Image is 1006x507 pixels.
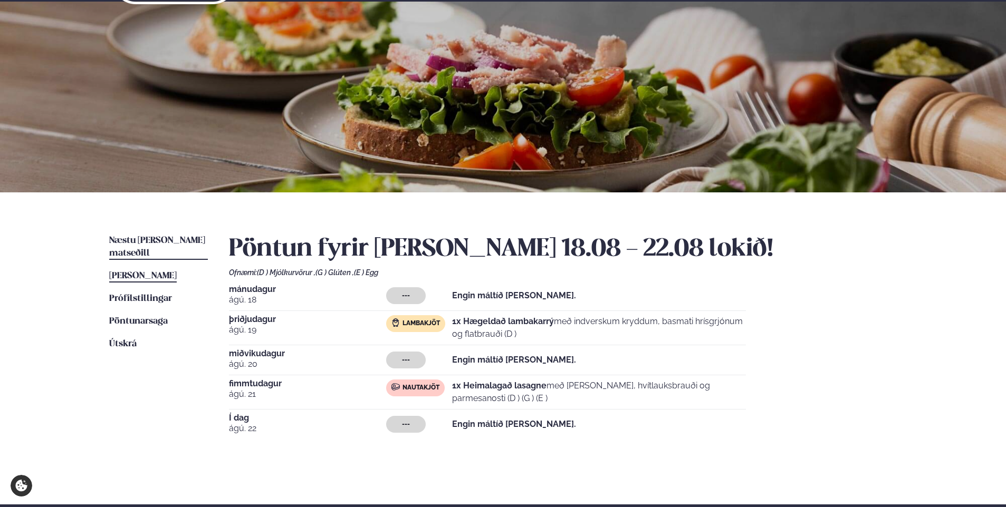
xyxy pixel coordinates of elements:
[403,319,440,328] span: Lambakjöt
[229,379,386,388] span: fimmtudagur
[315,268,354,277] span: (G ) Glúten ,
[257,268,315,277] span: (D ) Mjólkurvörur ,
[229,422,386,435] span: ágú. 22
[109,236,205,258] span: Næstu [PERSON_NAME] matseðill
[109,271,177,280] span: [PERSON_NAME]
[109,270,177,282] a: [PERSON_NAME]
[391,318,400,327] img: Lamb.svg
[402,420,410,428] span: ---
[229,315,386,324] span: þriðjudagur
[229,349,386,358] span: miðvikudagur
[452,381,547,391] strong: 1x Heimalagað lasagne
[229,358,386,370] span: ágú. 20
[109,235,208,260] a: Næstu [PERSON_NAME] matseðill
[109,338,137,350] a: Útskrá
[229,294,386,306] span: ágú. 18
[391,383,400,391] img: beef.svg
[109,317,168,326] span: Pöntunarsaga
[452,290,576,300] strong: Engin máltíð [PERSON_NAME].
[452,419,576,429] strong: Engin máltíð [PERSON_NAME].
[109,292,172,305] a: Prófílstillingar
[402,356,410,364] span: ---
[229,324,386,336] span: ágú. 19
[402,291,410,300] span: ---
[354,268,378,277] span: (E ) Egg
[109,339,137,348] span: Útskrá
[11,475,32,496] a: Cookie settings
[403,384,439,392] span: Nautakjöt
[452,315,746,340] p: með indverskum kryddum, basmati hrísgrjónum og flatbrauði (D )
[229,268,897,277] div: Ofnæmi:
[229,388,386,401] span: ágú. 21
[452,355,576,365] strong: Engin máltíð [PERSON_NAME].
[229,414,386,422] span: Í dag
[452,316,554,326] strong: 1x Hægeldað lambakarrý
[109,294,172,303] span: Prófílstillingar
[229,235,897,264] h2: Pöntun fyrir [PERSON_NAME] 18.08 - 22.08 lokið!
[109,315,168,328] a: Pöntunarsaga
[452,379,746,405] p: með [PERSON_NAME], hvítlauksbrauði og parmesanosti (D ) (G ) (E )
[229,285,386,294] span: mánudagur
